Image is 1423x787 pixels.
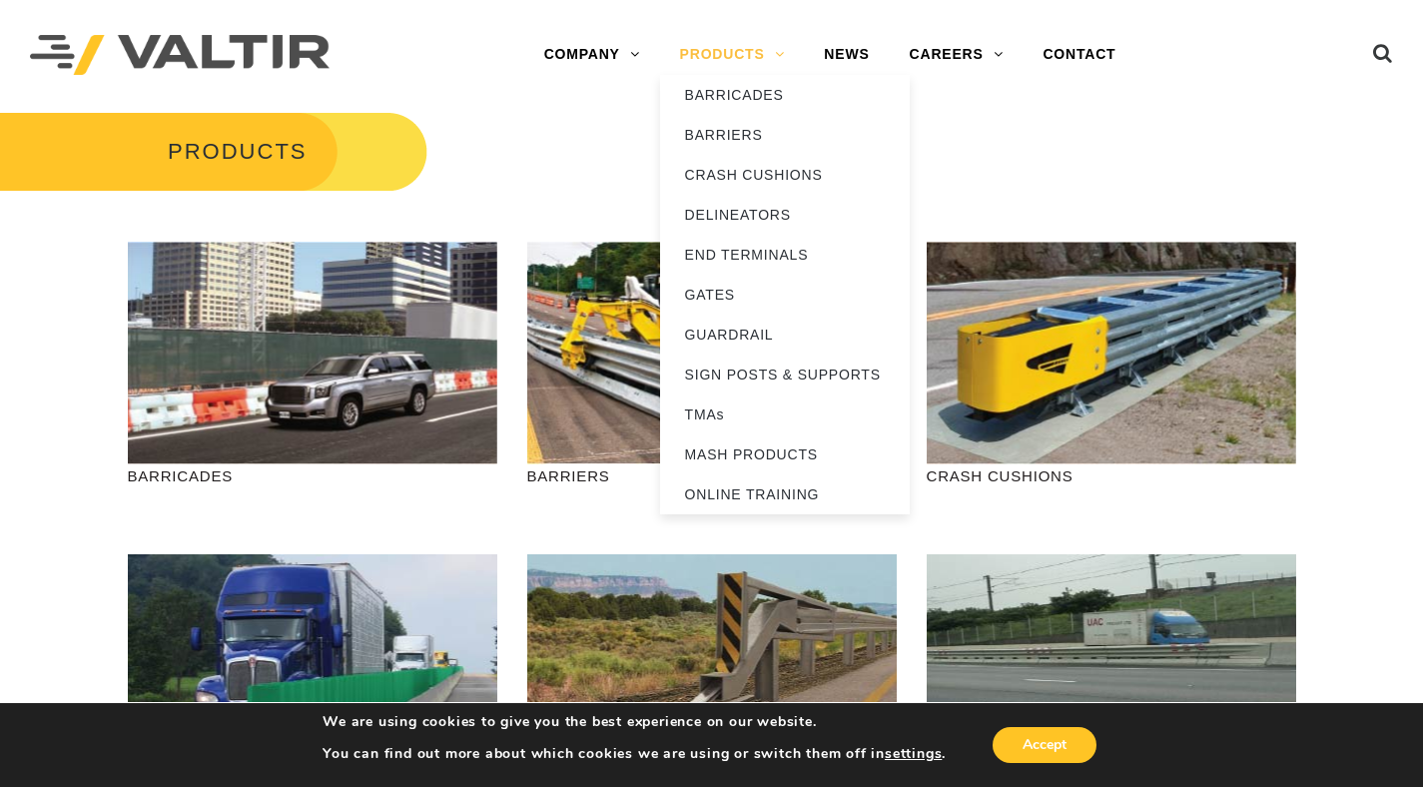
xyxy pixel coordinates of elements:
[660,355,910,394] a: SIGN POSTS & SUPPORTS
[927,464,1296,487] p: CRASH CUSHIONS
[660,155,910,195] a: CRASH CUSHIONS
[804,35,889,75] a: NEWS
[524,35,660,75] a: COMPANY
[323,713,946,731] p: We are using cookies to give you the best experience on our website.
[890,35,1024,75] a: CAREERS
[660,474,910,514] a: ONLINE TRAINING
[993,727,1096,763] button: Accept
[660,35,805,75] a: PRODUCTS
[527,464,897,487] p: BARRIERS
[660,394,910,434] a: TMAs
[128,464,497,487] p: BARRICADES
[660,434,910,474] a: MASH PRODUCTS
[660,75,910,115] a: BARRICADES
[1023,35,1135,75] a: CONTACT
[660,115,910,155] a: BARRIERS
[660,315,910,355] a: GUARDRAIL
[660,195,910,235] a: DELINEATORS
[30,35,330,76] img: Valtir
[660,235,910,275] a: END TERMINALS
[660,275,910,315] a: GATES
[885,745,942,763] button: settings
[323,745,946,763] p: You can find out more about which cookies we are using or switch them off in .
